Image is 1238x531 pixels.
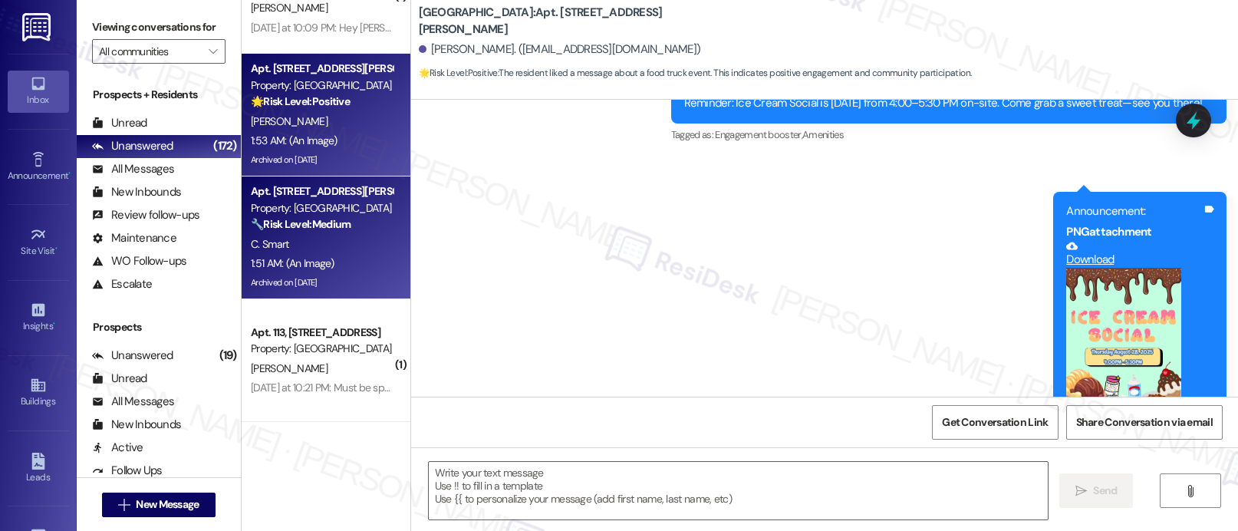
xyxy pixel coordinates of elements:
[92,184,181,200] div: New Inbounds
[251,21,946,35] div: [DATE] at 10:09 PM: Hey [PERSON_NAME], we appreciate your text! We'll be back at 11AM to help you...
[251,381,399,394] div: [DATE] at 10:21 PM: Must be spam
[251,325,393,341] div: Apt. 113, [STREET_ADDRESS]
[251,114,328,128] span: [PERSON_NAME]
[419,65,972,81] span: : The resident liked a message about a food truck event. This indicates positive engagement and c...
[251,361,328,375] span: [PERSON_NAME]
[251,256,334,270] div: 1:51 AM: (An Image)
[715,128,802,141] span: Engagement booster ,
[1066,224,1151,239] b: PNG attachment
[92,348,173,364] div: Unanswered
[251,94,350,108] strong: 🌟 Risk Level: Positive
[102,493,216,517] button: New Message
[92,161,174,177] div: All Messages
[671,124,1227,146] div: Tagged as:
[419,41,701,58] div: [PERSON_NAME]. ([EMAIL_ADDRESS][DOMAIN_NAME])
[92,394,174,410] div: All Messages
[251,200,393,216] div: Property: [GEOGRAPHIC_DATA]
[22,13,54,41] img: ResiDesk Logo
[1076,414,1213,430] span: Share Conversation via email
[92,207,199,223] div: Review follow-ups
[209,134,240,158] div: (172)
[419,5,726,38] b: [GEOGRAPHIC_DATA]: Apt. [STREET_ADDRESS][PERSON_NAME]
[251,1,328,15] span: [PERSON_NAME]
[68,168,71,179] span: •
[8,448,69,490] a: Leads
[99,39,201,64] input: All communities
[251,237,288,251] span: C. Smart
[802,128,844,141] span: Amenities
[932,405,1058,440] button: Get Conversation Link
[92,276,152,292] div: Escalate
[1066,268,1181,416] button: Zoom image
[92,440,143,456] div: Active
[1075,485,1087,497] i: 
[1059,473,1134,508] button: Send
[251,217,351,231] strong: 🔧 Risk Level: Medium
[251,341,393,357] div: Property: [GEOGRAPHIC_DATA]
[92,371,147,387] div: Unread
[209,45,217,58] i: 
[53,318,55,329] span: •
[136,496,199,513] span: New Message
[251,78,393,94] div: Property: [GEOGRAPHIC_DATA]
[77,319,241,335] div: Prospects
[1066,240,1181,267] a: Download
[92,115,147,131] div: Unread
[92,417,181,433] div: New Inbounds
[1184,485,1196,497] i: 
[92,253,186,269] div: WO Follow-ups
[1093,483,1117,499] span: Send
[92,463,163,479] div: Follow Ups
[77,87,241,103] div: Prospects + Residents
[251,61,393,77] div: Apt. [STREET_ADDRESS][PERSON_NAME]
[8,372,69,414] a: Buildings
[419,67,498,79] strong: 🌟 Risk Level: Positive
[216,344,241,368] div: (19)
[92,15,226,39] label: Viewing conversations for
[249,273,394,292] div: Archived on [DATE]
[55,243,58,254] span: •
[92,138,173,154] div: Unanswered
[942,414,1048,430] span: Get Conversation Link
[118,499,130,511] i: 
[251,134,337,147] div: 1:53 AM: (An Image)
[1066,405,1223,440] button: Share Conversation via email
[251,183,393,200] div: Apt. [STREET_ADDRESS][PERSON_NAME]
[8,71,69,112] a: Inbox
[8,222,69,263] a: Site Visit •
[249,150,394,170] div: Archived on [DATE]
[8,297,69,338] a: Insights •
[1066,203,1181,219] div: Announcement:
[92,230,176,246] div: Maintenance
